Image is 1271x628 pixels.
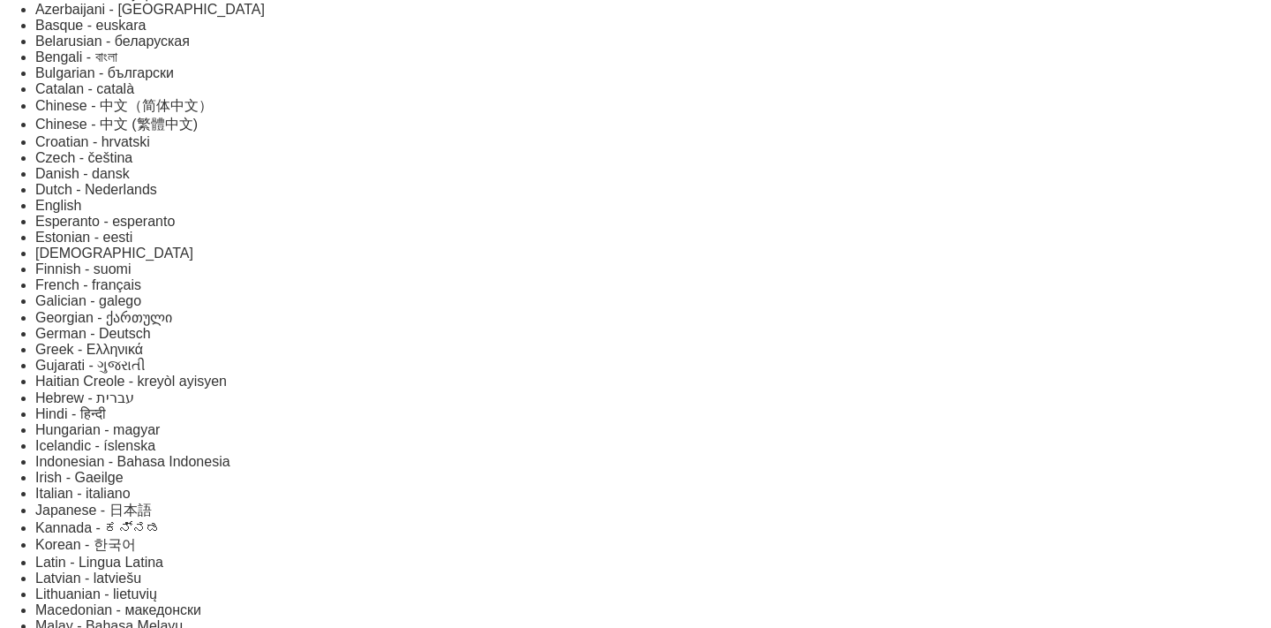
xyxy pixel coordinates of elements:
[35,49,117,64] a: Bengali - বাংলা
[35,326,151,341] a: German - Deutsch
[35,358,146,373] a: Gujarati - ગુજરાતી
[35,18,146,33] a: Basque - euskara
[35,586,157,602] a: Lithuanian - lietuvių
[35,150,132,165] a: Czech - čeština
[35,293,141,308] a: Galician - galego
[35,454,230,469] a: Indonesian - Bahasa Indonesia
[35,198,81,213] a: English
[35,230,132,245] a: Estonian - eesti
[35,117,198,132] a: Chinese - 中文 (繁體中文)
[35,470,124,485] a: Irish - Gaeilge
[35,166,130,181] a: Danish - dansk
[35,555,163,570] a: Latin - Lingua Latina
[35,310,172,325] a: Georgian - ქართული
[35,81,134,96] a: Catalan - català
[35,537,136,552] a: Korean - 한국어
[35,182,157,197] a: Dutch - Nederlands
[35,65,174,80] a: Bulgarian - български
[35,98,213,113] a: Chinese - 中文（简体中文）
[35,602,201,617] a: Macedonian - македонски
[35,2,265,17] a: Azerbaijani - [GEOGRAPHIC_DATA]
[35,520,161,535] a: Kannada - ಕನ್ನಡ
[35,261,131,276] a: Finnish - suomi
[35,486,131,501] a: Italian - italiano
[35,342,143,357] a: Greek - Ελληνικά
[35,406,106,421] a: Hindi - हिन्दी
[35,374,227,389] a: Haitian Creole - kreyòl ayisyen
[35,438,155,453] a: Icelandic - íslenska
[35,214,175,229] a: Esperanto - esperanto
[35,34,190,49] a: Belarusian - беларуская
[35,503,152,518] a: Japanese - 日本語
[35,422,160,437] a: Hungarian - magyar
[35,390,134,405] a: Hebrew - ‎‫עברית‬‎
[35,277,141,292] a: French - français
[35,571,141,586] a: Latvian - latviešu
[35,134,150,149] a: Croatian - hrvatski
[35,246,193,261] a: [DEMOGRAPHIC_DATA]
